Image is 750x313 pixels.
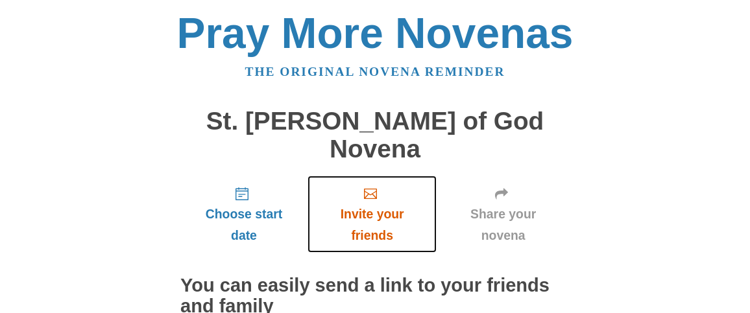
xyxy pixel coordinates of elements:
[180,176,308,253] a: Choose start date
[437,176,570,253] a: Share your novena
[193,203,295,246] span: Choose start date
[321,203,424,246] span: Invite your friends
[308,176,437,253] a: Invite your friends
[245,65,505,78] a: The original novena reminder
[450,203,557,246] span: Share your novena
[177,9,574,57] a: Pray More Novenas
[180,108,570,163] h1: St. [PERSON_NAME] of God Novena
